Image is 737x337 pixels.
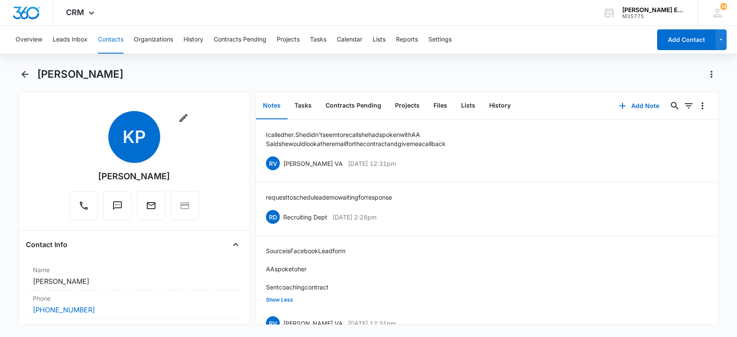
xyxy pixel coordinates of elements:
[256,92,288,119] button: Notes
[266,130,446,139] p: I called her. She didn't seem to recall she had spoken with AA
[66,8,84,17] span: CRM
[214,26,266,54] button: Contracts Pending
[26,239,67,250] h4: Contact Info
[33,265,236,274] label: Name
[720,3,727,10] span: 39
[610,95,668,116] button: Add Note
[622,13,685,19] div: account id
[266,139,446,148] p: Said she would look at her email for the contract and give me a call back
[266,156,280,170] span: RV
[16,26,42,54] button: Overview
[319,92,388,119] button: Contracts Pending
[266,316,280,330] span: RV
[396,26,418,54] button: Reports
[720,3,727,10] div: notifications count
[682,99,696,113] button: Filters
[26,262,243,290] div: Name[PERSON_NAME]
[33,305,95,315] a: [PHONE_NUMBER]
[98,170,170,183] div: [PERSON_NAME]
[266,283,345,292] p: Sent coaching contract
[428,26,452,54] button: Settings
[427,92,454,119] button: Files
[266,193,392,202] p: request to schedule a demo waiting for response
[696,99,709,113] button: Overflow Menu
[482,92,518,119] button: History
[657,29,715,50] button: Add Contact
[266,292,293,308] button: Show Less
[53,26,88,54] button: Leads Inbox
[26,290,243,319] div: Phone[PHONE_NUMBER]
[229,238,243,251] button: Close
[137,205,165,212] a: Email
[108,111,160,163] span: KP
[266,210,280,224] span: RD
[388,92,427,119] button: Projects
[137,191,165,220] button: Email
[266,246,345,255] p: Source is Facebook Lead form
[266,264,345,273] p: AA spoke to her
[70,191,98,220] button: Call
[668,99,682,113] button: Search...
[288,92,319,119] button: Tasks
[37,68,123,81] h1: [PERSON_NAME]
[98,26,123,54] button: Contacts
[337,26,362,54] button: Calendar
[33,276,236,286] dd: [PERSON_NAME]
[19,67,32,81] button: Back
[31,322,238,331] label: Email
[705,67,718,81] button: Actions
[348,159,396,168] p: [DATE] 12:31pm
[103,191,132,220] button: Text
[283,319,343,328] p: [PERSON_NAME] VA
[454,92,482,119] button: Lists
[622,6,685,13] div: account name
[332,213,376,222] p: [DATE] 2:28pm
[183,26,203,54] button: History
[283,159,343,168] p: [PERSON_NAME] VA
[70,205,98,212] a: Call
[134,26,173,54] button: Organizations
[103,205,132,212] a: Text
[373,26,386,54] button: Lists
[348,319,396,328] p: [DATE] 12:31pm
[283,213,327,222] p: Recruiting Dept
[310,26,326,54] button: Tasks
[277,26,300,54] button: Projects
[33,294,236,303] label: Phone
